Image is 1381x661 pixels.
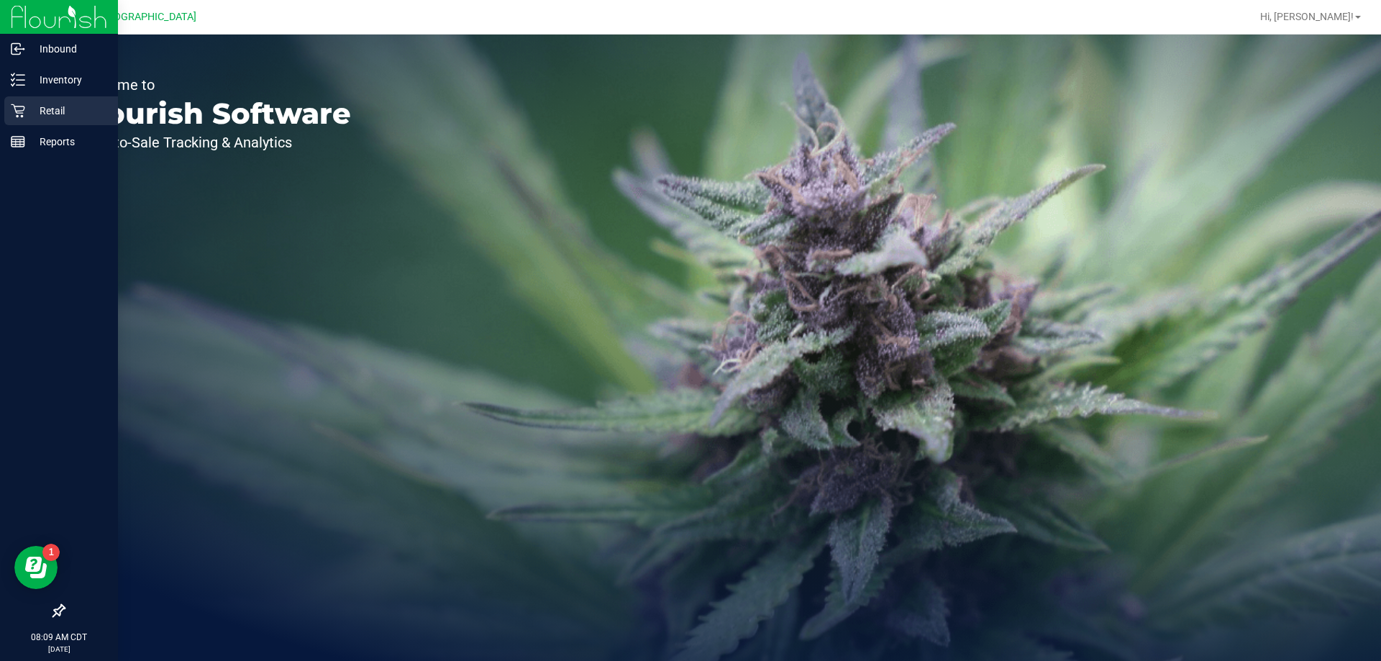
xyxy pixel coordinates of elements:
[78,135,351,150] p: Seed-to-Sale Tracking & Analytics
[78,78,351,92] p: Welcome to
[11,104,25,118] inline-svg: Retail
[25,133,111,150] p: Reports
[25,71,111,88] p: Inventory
[6,631,111,644] p: 08:09 AM CDT
[1260,11,1354,22] span: Hi, [PERSON_NAME]!
[14,546,58,589] iframe: Resource center
[25,102,111,119] p: Retail
[98,11,196,23] span: [GEOGRAPHIC_DATA]
[78,99,351,128] p: Flourish Software
[11,42,25,56] inline-svg: Inbound
[25,40,111,58] p: Inbound
[11,73,25,87] inline-svg: Inventory
[11,135,25,149] inline-svg: Reports
[42,544,60,561] iframe: Resource center unread badge
[6,644,111,655] p: [DATE]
